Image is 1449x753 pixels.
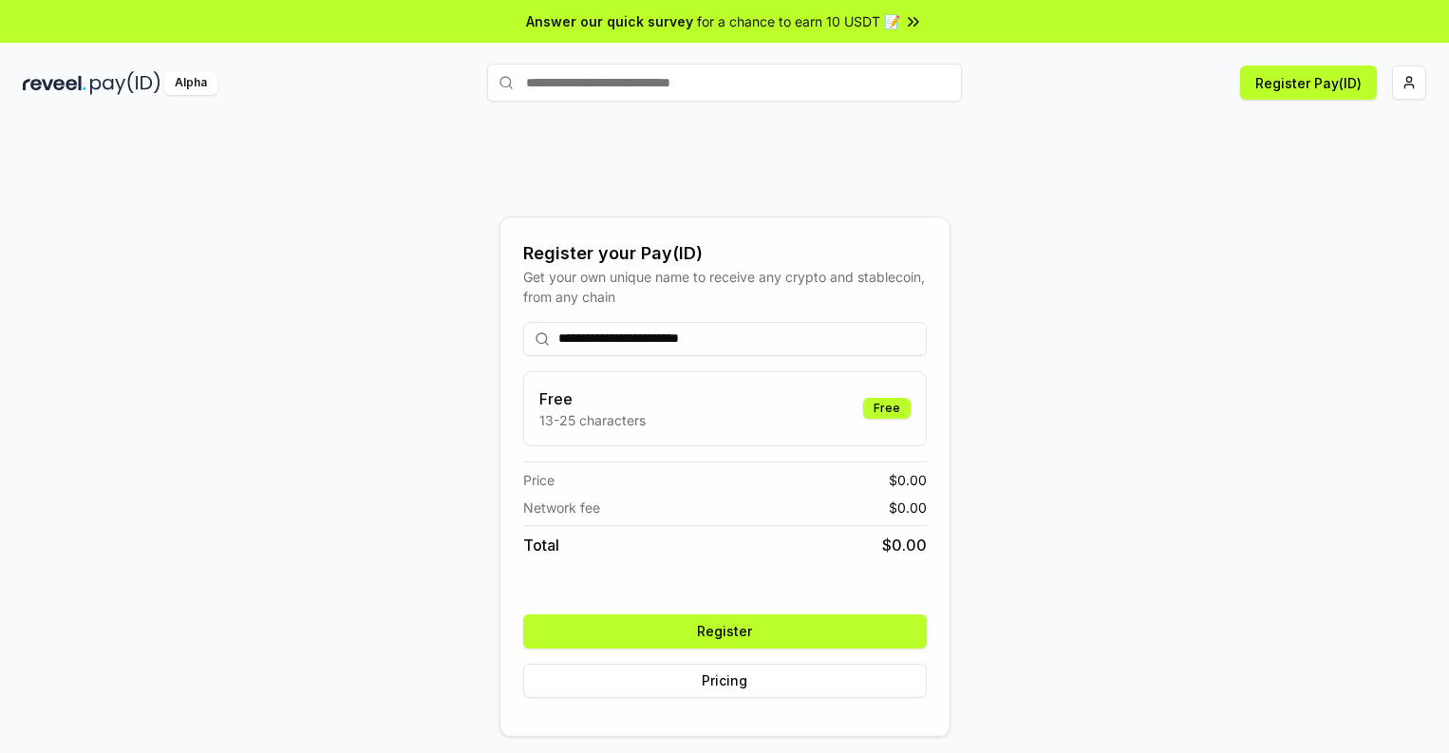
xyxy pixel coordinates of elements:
[539,410,646,430] p: 13-25 characters
[863,398,911,419] div: Free
[539,387,646,410] h3: Free
[523,267,927,307] div: Get your own unique name to receive any crypto and stablecoin, from any chain
[523,664,927,698] button: Pricing
[164,71,217,95] div: Alpha
[889,498,927,518] span: $ 0.00
[523,534,559,556] span: Total
[523,240,927,267] div: Register your Pay(ID)
[889,470,927,490] span: $ 0.00
[523,498,600,518] span: Network fee
[523,470,555,490] span: Price
[523,614,927,649] button: Register
[882,534,927,556] span: $ 0.00
[697,11,900,31] span: for a chance to earn 10 USDT 📝
[90,71,160,95] img: pay_id
[23,71,86,95] img: reveel_dark
[1240,66,1377,100] button: Register Pay(ID)
[526,11,693,31] span: Answer our quick survey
